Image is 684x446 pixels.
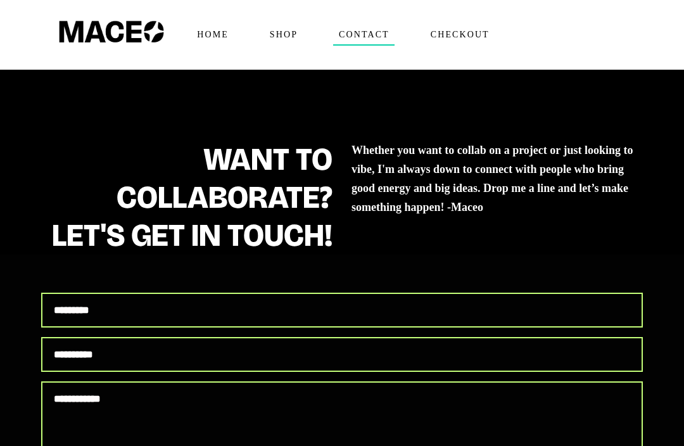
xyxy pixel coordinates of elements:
span: Home [191,25,234,45]
span: Shop [264,25,303,45]
h5: Whether you want to collab on a project or just looking to vibe, I'm always down to connect with ... [342,141,652,217]
span: Checkout [425,25,495,45]
h1: WANT TO COLLABORATE? LET'S GET IN TOUCH! [32,141,342,255]
span: Contact [333,25,395,45]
